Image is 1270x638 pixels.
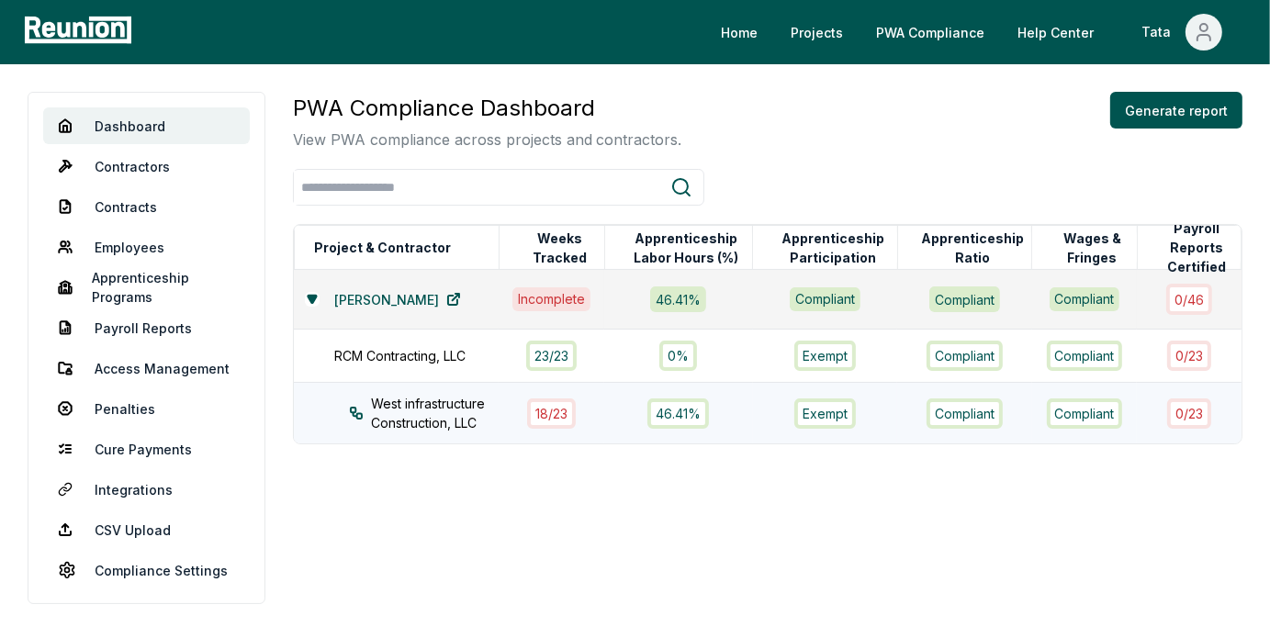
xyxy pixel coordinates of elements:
div: Compliant [927,398,1003,429]
div: 0 / 23 [1167,398,1211,429]
a: Help Center [1003,14,1108,50]
div: Compliant [1050,287,1120,311]
a: CSV Upload [43,511,250,548]
div: 23 / 23 [526,341,577,371]
a: Compliance Settings [43,552,250,588]
a: Dashboard [43,107,250,144]
a: Employees [43,229,250,265]
div: Exempt [794,398,856,429]
div: Compliant [1047,341,1123,371]
button: Apprenticeship Labor Hours (%) [621,229,753,266]
a: Apprenticeship Programs [43,269,250,306]
div: 46.41 % [650,286,706,311]
div: 0% [659,341,697,371]
a: Contractors [43,148,250,185]
button: Tata [1127,14,1237,50]
a: [PERSON_NAME] [320,281,476,318]
div: 18 / 23 [527,398,576,429]
div: RCM Contracting, LLC [334,346,517,365]
div: West infrastructure Construction, LLC [349,394,532,432]
button: Payroll Reports Certified [1153,229,1241,266]
a: Payroll Reports [43,309,250,346]
button: Apprenticeship Ratio [914,229,1031,266]
div: Exempt [794,341,856,371]
a: Home [706,14,772,50]
a: Penalties [43,390,250,427]
div: 0 / 46 [1166,284,1212,314]
nav: Main [706,14,1252,50]
div: 46.41% [647,398,709,429]
a: Access Management [43,350,250,386]
p: View PWA compliance across projects and contractors. [293,129,682,151]
button: Wages & Fringes [1048,229,1137,266]
div: 0 / 23 [1167,341,1211,371]
a: PWA Compliance [861,14,999,50]
button: Project & Contractor [310,229,455,266]
h3: PWA Compliance Dashboard [293,92,682,125]
div: Compliant [927,341,1003,371]
button: Apprenticeship Participation [769,229,897,266]
a: Projects [776,14,858,50]
div: Compliant [929,286,1000,311]
div: Incomplete [512,287,590,311]
div: Compliant [790,287,860,311]
a: Cure Payments [43,431,250,467]
button: Weeks Tracked [515,229,604,266]
a: Contracts [43,188,250,225]
div: Compliant [1047,398,1123,429]
a: Integrations [43,471,250,508]
button: Generate report [1110,92,1242,129]
div: Tata [1141,14,1178,50]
